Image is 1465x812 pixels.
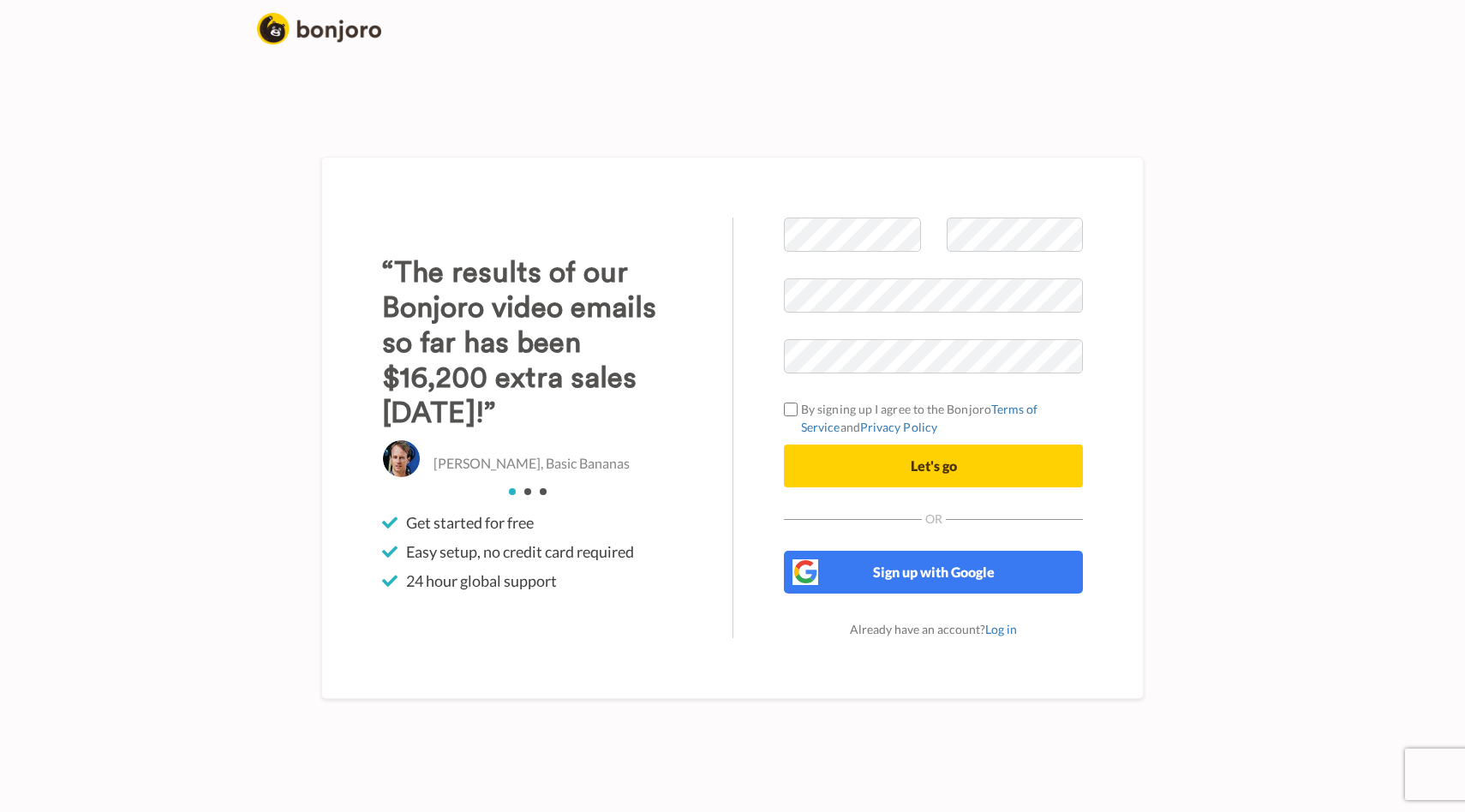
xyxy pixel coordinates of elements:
p: [PERSON_NAME], Basic Bananas [434,454,630,474]
span: Already have an account? [850,622,1017,636]
a: Terms of Service [801,402,1038,434]
img: logo_full.png [257,13,381,45]
span: Get started for free [406,512,534,533]
h3: “The results of our Bonjoro video emails so far has been $16,200 extra sales [DATE]!” [382,255,681,431]
button: Let's go [784,445,1083,487]
a: Log in [985,622,1017,636]
span: Sign up with Google [873,564,995,580]
button: Sign up with Google [784,551,1083,594]
label: By signing up I agree to the Bonjoro and [784,400,1083,436]
input: By signing up I agree to the BonjoroTerms of ServiceandPrivacy Policy [784,403,798,416]
span: Let's go [911,457,957,474]
span: Easy setup, no credit card required [406,541,634,562]
img: Christo Hall, Basic Bananas [382,439,421,478]
span: 24 hour global support [406,570,557,591]
span: Or [922,513,946,525]
a: Privacy Policy [860,420,937,434]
